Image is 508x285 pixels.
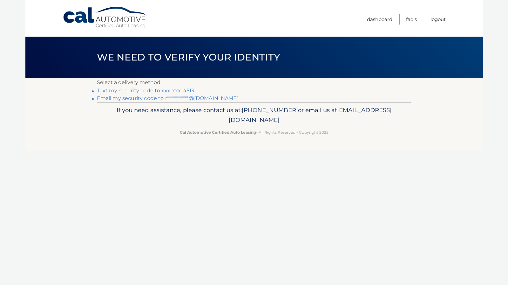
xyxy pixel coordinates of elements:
[242,106,298,114] span: [PHONE_NUMBER]
[101,129,407,136] p: - All Rights Reserved - Copyright 2025
[406,14,417,25] a: FAQ's
[97,51,280,63] span: We need to verify your identity
[101,105,407,125] p: If you need assistance, please contact us at: or email us at
[97,78,411,87] p: Select a delivery method:
[180,130,256,135] strong: Cal Automotive Certified Auto Leasing
[97,88,194,94] a: Text my security code to xxx-xxx-4513
[367,14,392,25] a: Dashboard
[63,6,148,29] a: Cal Automotive
[430,14,446,25] a: Logout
